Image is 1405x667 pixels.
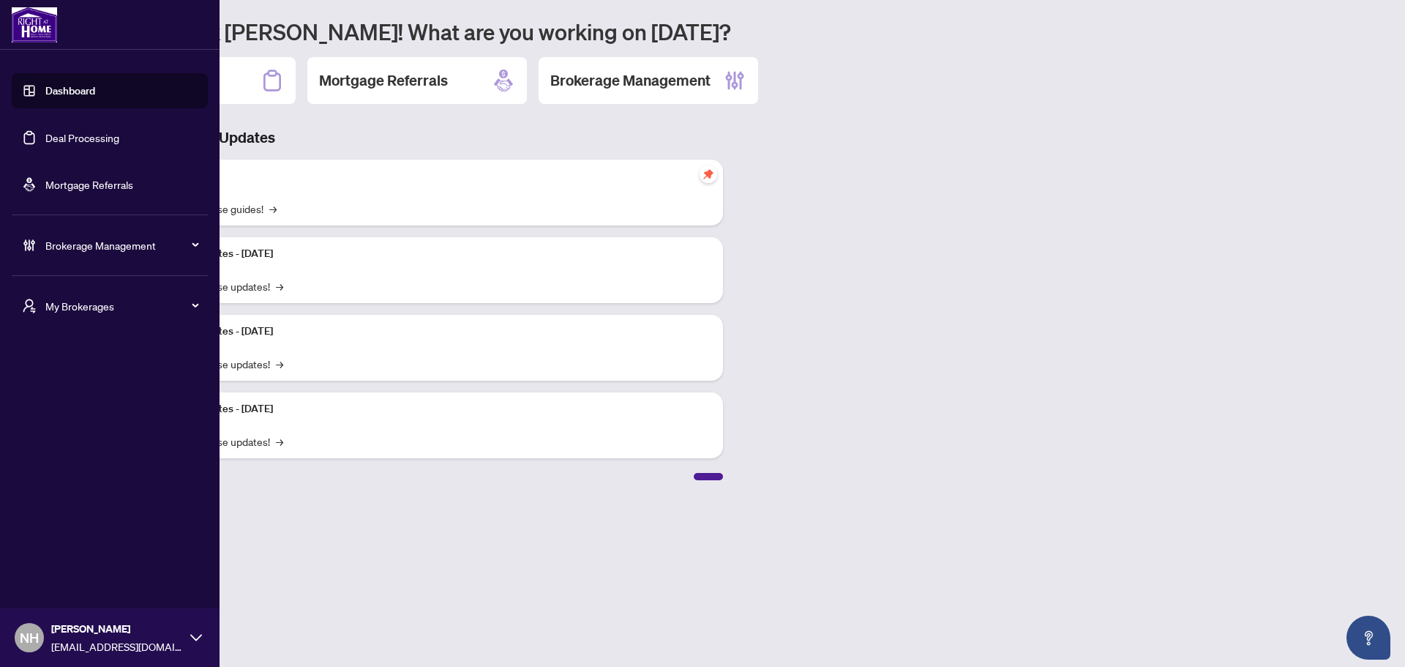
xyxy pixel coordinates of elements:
[319,70,448,91] h2: Mortgage Referrals
[45,131,119,144] a: Deal Processing
[45,178,133,191] a: Mortgage Referrals
[22,299,37,313] span: user-switch
[269,201,277,217] span: →
[1346,616,1390,660] button: Open asap
[276,278,283,294] span: →
[45,298,198,314] span: My Brokerages
[154,246,711,262] p: Platform Updates - [DATE]
[20,627,39,648] span: NH
[276,356,283,372] span: →
[700,165,717,183] span: pushpin
[12,7,57,42] img: logo
[76,18,1387,45] h1: Welcome back [PERSON_NAME]! What are you working on [DATE]?
[154,324,711,340] p: Platform Updates - [DATE]
[276,433,283,450] span: →
[51,621,183,637] span: [PERSON_NAME]
[76,127,723,148] h3: Brokerage & Industry Updates
[45,84,95,97] a: Dashboard
[550,70,711,91] h2: Brokerage Management
[154,168,711,185] p: Self-Help
[51,638,183,655] span: [EMAIL_ADDRESS][DOMAIN_NAME]
[45,237,198,253] span: Brokerage Management
[154,401,711,417] p: Platform Updates - [DATE]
